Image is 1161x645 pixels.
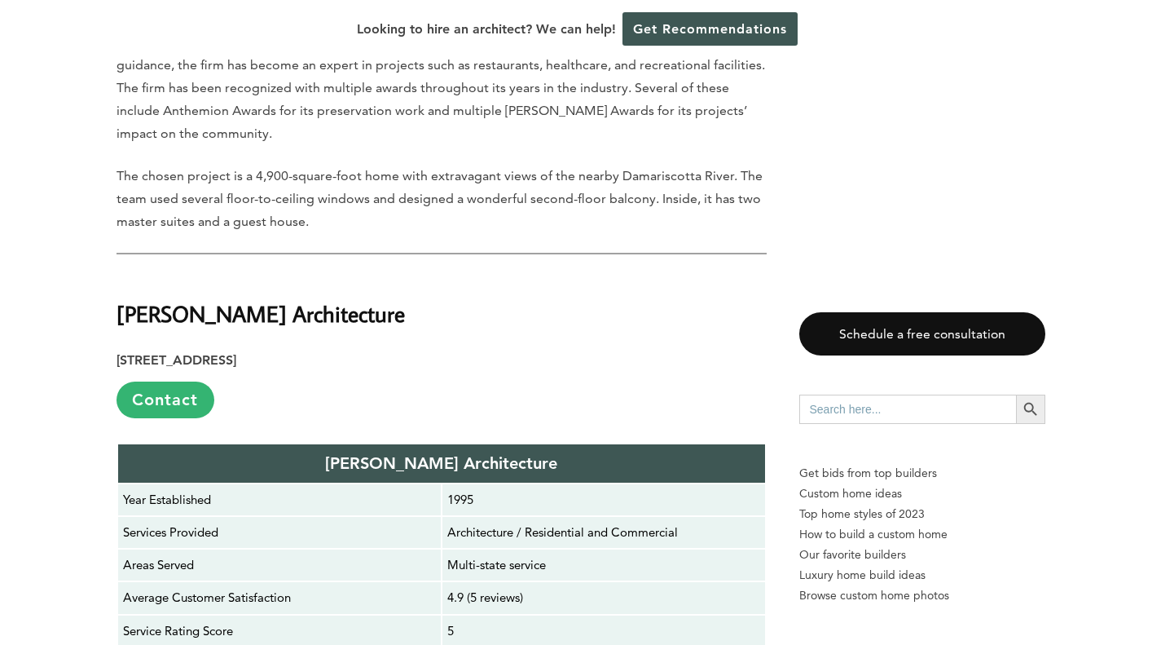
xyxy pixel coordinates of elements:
a: Top home styles of 2023 [799,504,1045,524]
a: Browse custom home photos [799,585,1045,606]
a: How to build a custom home [799,524,1045,545]
p: The chosen project is a 4,900-square-foot home with extravagant views of the nearby Damariscotta ... [117,165,767,233]
input: Search here... [799,395,1016,424]
a: Custom home ideas [799,484,1045,504]
a: Schedule a free consultation [799,312,1045,356]
a: Our favorite builders [799,545,1045,565]
p: Areas Served [123,554,436,576]
p: Average Customer Satisfaction [123,587,436,608]
p: Service Rating Score [123,621,436,642]
p: 5 [447,621,760,642]
strong: [PERSON_NAME] Architecture [117,299,405,328]
svg: Search [1022,400,1040,418]
p: Get bids from top builders [799,463,1045,484]
p: 1995 [447,489,760,510]
a: Contact [117,382,214,418]
p: 4.9 (5 reviews) [447,587,760,608]
strong: [STREET_ADDRESS] [117,352,236,368]
p: Services Provided [123,522,436,543]
p: Architecture / Residential and Commercial [447,522,760,543]
strong: [PERSON_NAME] Architecture [325,453,557,473]
a: Get Recommendations [622,12,798,46]
a: Luxury home build ideas [799,565,1045,585]
iframe: Drift Widget Chat Controller [848,528,1141,625]
p: Year Established [123,489,436,510]
p: Multi-state service [447,554,760,576]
